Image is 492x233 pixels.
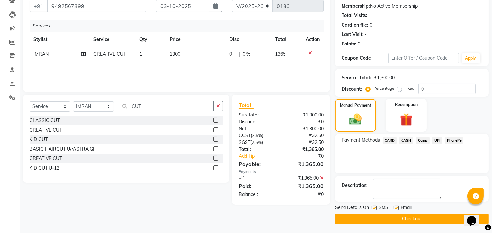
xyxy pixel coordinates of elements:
iframe: chat widget [464,207,485,226]
div: Payments [239,169,324,175]
span: Total [239,102,254,109]
div: CREATIVE CUT [30,127,62,134]
div: KID CUT [30,136,48,143]
div: Services [30,20,328,32]
div: ₹1,300.00 [281,112,329,118]
th: Action [302,32,324,47]
span: Email [401,204,412,212]
div: Payable: [234,160,281,168]
span: PhonePe [445,137,463,144]
div: Membership: [342,3,370,9]
div: 0 [370,22,372,28]
div: Paid: [234,182,281,190]
th: Stylist [30,32,89,47]
div: Balance : [234,191,281,198]
div: Discount: [342,86,362,93]
div: ₹1,365.00 [281,182,329,190]
button: Checkout [335,214,489,224]
span: | [239,51,240,58]
div: Sub Total: [234,112,281,118]
div: UPI [234,175,281,182]
a: Add Tip [234,153,289,160]
div: BASIC HAIRCUT U/V/STRAIGHT [30,146,99,152]
div: - [365,31,367,38]
div: Card on file: [342,22,368,28]
span: Comp [416,137,430,144]
input: Search or Scan [119,101,214,111]
th: Service [89,32,135,47]
input: Enter Offer / Coupon Code [388,53,459,63]
span: IMRAN [33,51,49,57]
div: ₹1,300.00 [281,125,329,132]
div: ₹1,365.00 [281,146,329,153]
span: CARD [383,137,397,144]
div: ₹1,365.00 [281,175,329,182]
span: CASH [399,137,413,144]
div: CLASSIC CUT [30,117,60,124]
div: Discount: [234,118,281,125]
span: Payment Methods [342,137,380,144]
span: CREATIVE CUT [93,51,126,57]
span: 1 [139,51,142,57]
th: Disc [226,32,271,47]
span: 0 % [243,51,250,58]
span: UPI [432,137,443,144]
div: Coupon Code [342,55,388,62]
label: Fixed [404,85,414,91]
div: No Active Membership [342,3,482,9]
div: Total: [234,146,281,153]
span: SMS [379,204,388,212]
div: ₹1,300.00 [374,74,395,81]
span: 1365 [275,51,285,57]
button: Apply [462,53,480,63]
th: Price [166,32,225,47]
div: Points: [342,41,356,47]
span: 0 F [229,51,236,58]
div: ( ) [234,139,281,146]
div: ₹0 [281,118,329,125]
div: ₹0 [281,191,329,198]
div: Service Total: [342,74,371,81]
span: SGST [239,139,250,145]
th: Qty [135,32,166,47]
div: ₹32.50 [281,139,329,146]
div: Total Visits: [342,12,367,19]
th: Total [271,32,302,47]
label: Percentage [373,85,394,91]
div: KID CUT U-12 [30,165,59,171]
span: CGST [239,133,251,138]
img: _cash.svg [345,112,365,126]
div: Last Visit: [342,31,364,38]
div: ₹32.50 [281,132,329,139]
label: Manual Payment [340,102,371,108]
div: ₹0 [289,153,329,160]
span: 2.5% [252,140,262,145]
span: 1300 [170,51,180,57]
div: CREATIVE CUT [30,155,62,162]
span: 2.5% [252,133,262,138]
div: ₹1,365.00 [281,160,329,168]
img: _gift.svg [396,112,417,128]
span: Send Details On [335,204,369,212]
label: Redemption [395,102,418,108]
div: Description: [342,182,368,189]
div: 0 [358,41,360,47]
div: ( ) [234,132,281,139]
div: Net: [234,125,281,132]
